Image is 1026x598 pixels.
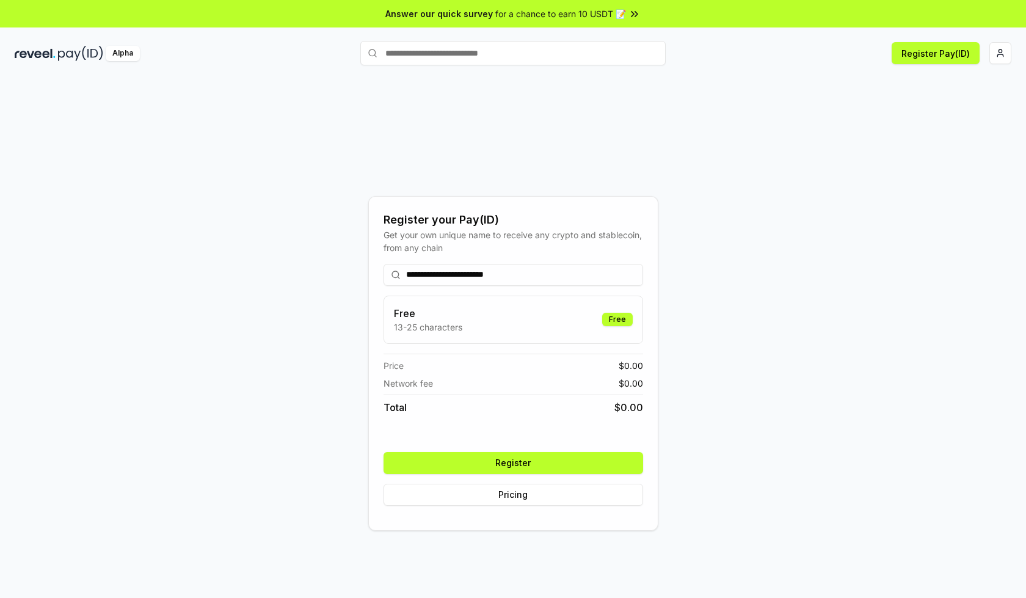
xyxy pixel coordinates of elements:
button: Pricing [384,484,643,506]
div: Register your Pay(ID) [384,211,643,228]
button: Register Pay(ID) [892,42,980,64]
span: Total [384,400,407,415]
img: reveel_dark [15,46,56,61]
span: $ 0.00 [619,377,643,390]
span: Answer our quick survey [385,7,493,20]
span: Network fee [384,377,433,390]
div: Free [602,313,633,326]
button: Register [384,452,643,474]
p: 13-25 characters [394,321,462,334]
span: $ 0.00 [614,400,643,415]
div: Alpha [106,46,140,61]
h3: Free [394,306,462,321]
span: $ 0.00 [619,359,643,372]
img: pay_id [58,46,103,61]
span: for a chance to earn 10 USDT 📝 [495,7,626,20]
span: Price [384,359,404,372]
div: Get your own unique name to receive any crypto and stablecoin, from any chain [384,228,643,254]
